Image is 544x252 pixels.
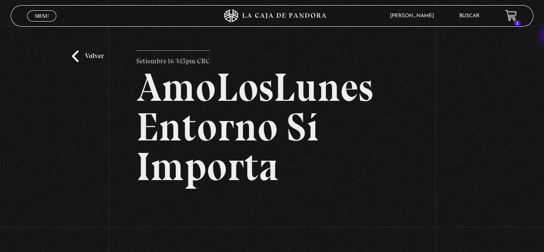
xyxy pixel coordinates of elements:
a: Buscar [459,13,479,19]
p: Setiembre 16 3:15pm CRC [136,50,210,68]
a: Volver [72,50,104,62]
span: 1 [514,21,521,26]
span: [PERSON_NAME] [386,13,443,19]
a: 1 [505,10,517,22]
span: Cerrar [32,20,52,26]
h2: AmoLosLunes Entorno Sí Importa [136,68,408,187]
span: Menu [35,13,49,19]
